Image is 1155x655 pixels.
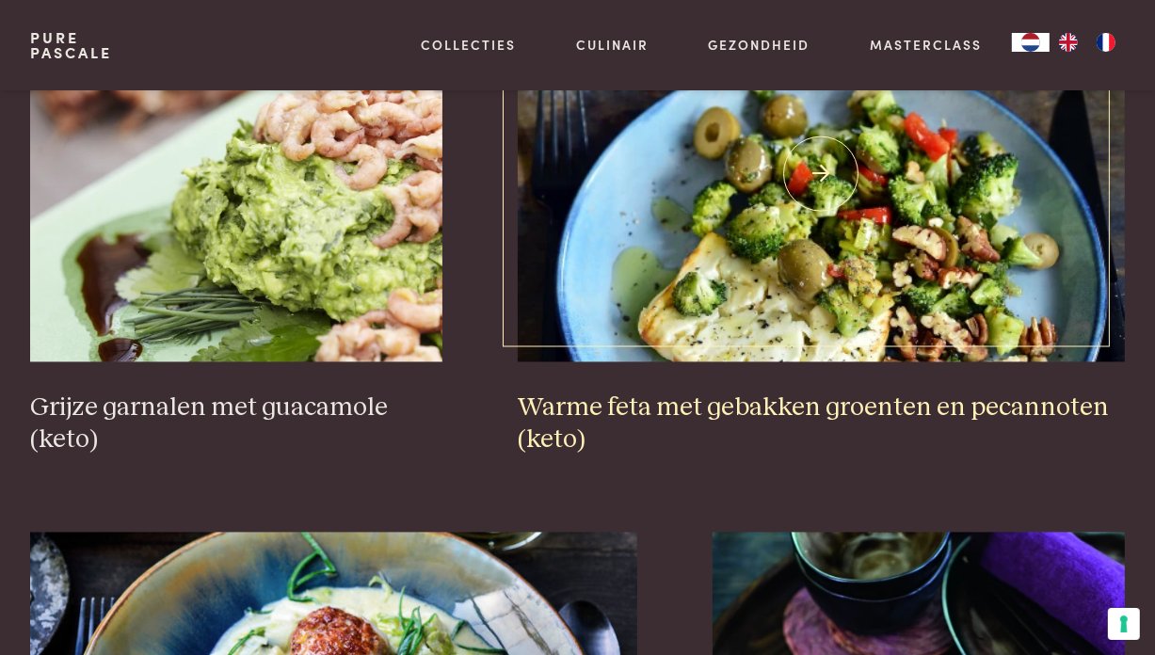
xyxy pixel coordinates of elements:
a: EN [1050,33,1087,52]
a: Gezondheid [709,35,810,55]
a: Collecties [421,35,516,55]
aside: Language selected: Nederlands [1012,33,1125,52]
h3: Warme feta met gebakken groenten en pecannoten (keto) [518,391,1125,456]
a: PurePascale [30,30,112,60]
div: Language [1012,33,1050,52]
h3: Grijze garnalen met guacamole (keto) [30,391,442,456]
ul: Language list [1050,33,1125,52]
a: NL [1012,33,1050,52]
a: Culinair [576,35,649,55]
a: Masterclass [870,35,982,55]
button: Uw voorkeuren voor toestemming voor trackingtechnologieën [1108,608,1140,640]
a: FR [1087,33,1125,52]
